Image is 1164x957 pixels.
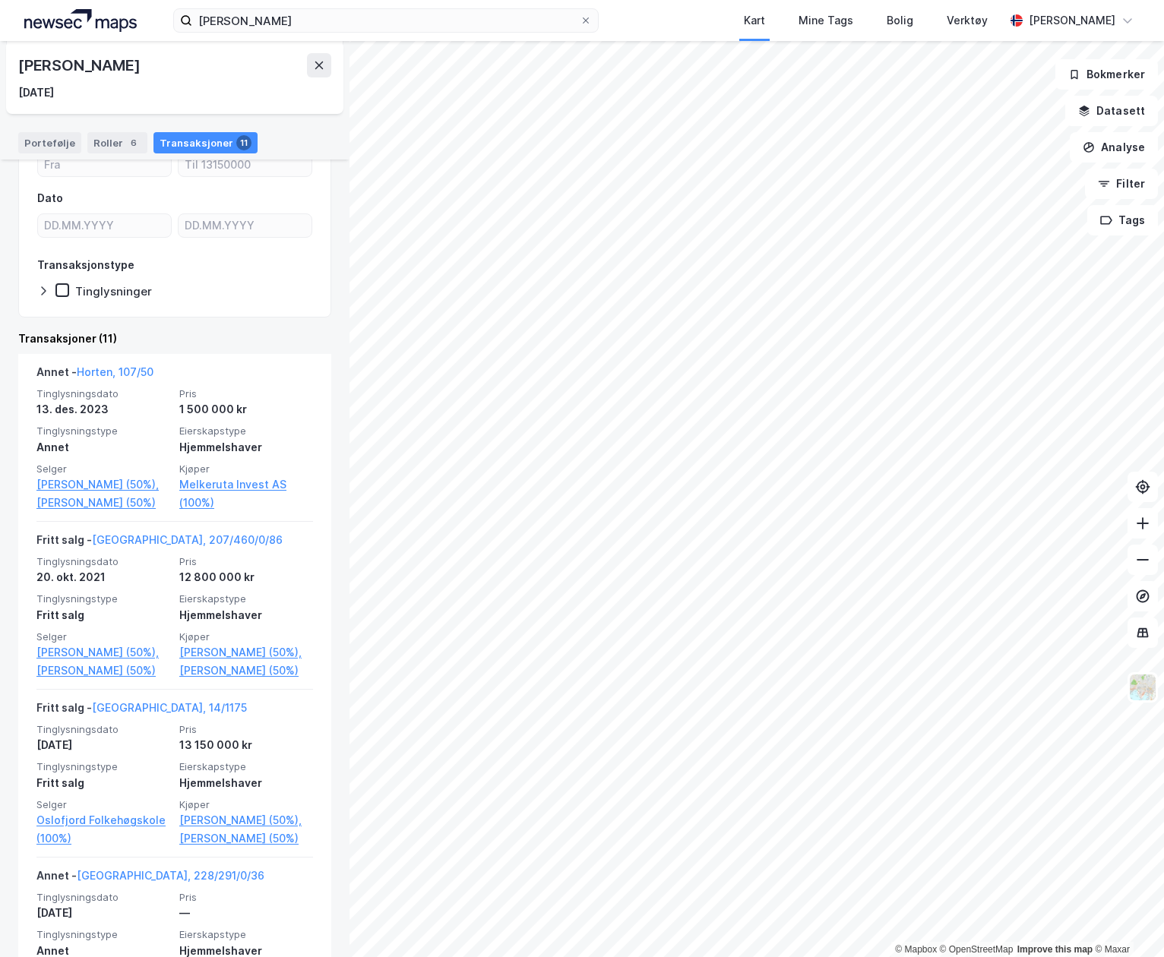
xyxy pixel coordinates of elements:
[36,531,283,555] div: Fritt salg -
[179,798,313,811] span: Kjøper
[179,555,313,568] span: Pris
[1085,169,1158,199] button: Filter
[36,475,170,494] a: [PERSON_NAME] (50%),
[36,400,170,418] div: 13. des. 2023
[36,736,170,754] div: [DATE]
[179,592,313,605] span: Eierskapstype
[1017,944,1093,955] a: Improve this map
[179,928,313,941] span: Eierskapstype
[179,811,313,829] a: [PERSON_NAME] (50%),
[36,798,170,811] span: Selger
[36,363,153,387] div: Annet -
[36,425,170,437] span: Tinglysningstype
[179,891,313,904] span: Pris
[36,438,170,456] div: Annet
[36,867,264,891] div: Annet -
[37,189,63,207] div: Dato
[36,891,170,904] span: Tinglysningsdato
[1029,11,1115,30] div: [PERSON_NAME]
[179,630,313,643] span: Kjøper
[179,387,313,400] span: Pris
[87,132,147,153] div: Roller
[179,438,313,456] div: Hjemmelshaver
[179,425,313,437] span: Eierskapstype
[36,643,170,662] a: [PERSON_NAME] (50%),
[179,475,313,512] a: Melkeruta Invest AS (100%)
[179,774,313,792] div: Hjemmelshaver
[1128,673,1157,702] img: Z
[36,662,170,680] a: [PERSON_NAME] (50%)
[36,699,247,723] div: Fritt salg -
[92,533,283,546] a: [GEOGRAPHIC_DATA], 207/460/0/86
[36,555,170,568] span: Tinglysningsdato
[179,463,313,475] span: Kjøper
[92,701,247,714] a: [GEOGRAPHIC_DATA], 14/1175
[36,592,170,605] span: Tinglysningstype
[18,132,81,153] div: Portefølje
[1070,132,1158,163] button: Analyse
[75,284,152,298] div: Tinglysninger
[744,11,765,30] div: Kart
[18,84,54,102] div: [DATE]
[1087,205,1158,235] button: Tags
[179,400,313,418] div: 1 500 000 kr
[179,606,313,624] div: Hjemmelshaver
[179,723,313,736] span: Pris
[36,904,170,922] div: [DATE]
[192,9,580,32] input: Søk på adresse, matrikkel, gårdeiere, leietakere eller personer
[38,214,171,237] input: DD.MM.YYYY
[36,928,170,941] span: Tinglysningstype
[179,643,313,662] a: [PERSON_NAME] (50%),
[36,723,170,736] span: Tinglysningsdato
[36,606,170,624] div: Fritt salg
[179,662,313,680] a: [PERSON_NAME] (50%)
[179,760,313,773] span: Eierskapstype
[36,811,170,848] a: Oslofjord Folkehøgskole (100%)
[36,630,170,643] span: Selger
[236,135,251,150] div: 11
[37,256,134,274] div: Transaksjonstype
[36,568,170,586] div: 20. okt. 2021
[1088,884,1164,957] iframe: Chat Widget
[179,904,313,922] div: —
[77,365,153,378] a: Horten, 107/50
[36,774,170,792] div: Fritt salg
[126,135,141,150] div: 6
[179,568,313,586] div: 12 800 000 kr
[179,829,313,848] a: [PERSON_NAME] (50%)
[179,214,312,237] input: DD.MM.YYYY
[38,153,171,176] input: Fra
[799,11,853,30] div: Mine Tags
[24,9,137,32] img: logo.a4113a55bc3d86da70a041830d287a7e.svg
[36,760,170,773] span: Tinglysningstype
[18,330,331,348] div: Transaksjoner (11)
[36,494,170,512] a: [PERSON_NAME] (50%)
[153,132,258,153] div: Transaksjoner
[940,944,1014,955] a: OpenStreetMap
[18,53,143,77] div: [PERSON_NAME]
[77,869,264,882] a: [GEOGRAPHIC_DATA], 228/291/0/36
[36,463,170,475] span: Selger
[179,153,312,176] input: Til 13150000
[1055,59,1158,90] button: Bokmerker
[887,11,913,30] div: Bolig
[1065,96,1158,126] button: Datasett
[947,11,988,30] div: Verktøy
[179,736,313,754] div: 13 150 000 kr
[895,944,937,955] a: Mapbox
[36,387,170,400] span: Tinglysningsdato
